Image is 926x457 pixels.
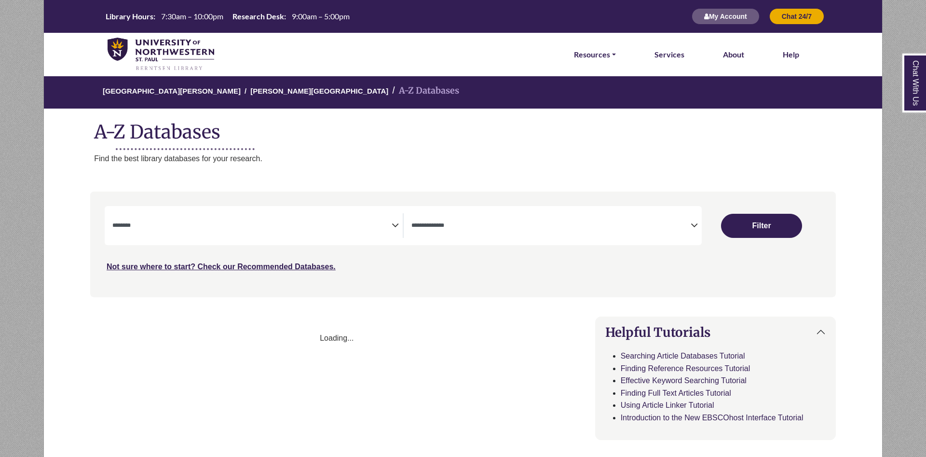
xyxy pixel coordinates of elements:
[161,12,223,21] span: 7:30am – 10:00pm
[574,48,616,61] a: Resources
[43,75,882,109] nav: breadcrumb
[90,192,836,297] nav: Search filters
[621,364,750,373] a: Finding Reference Resources Tutorial
[229,11,286,21] th: Research Desk:
[769,8,824,25] button: Chat 24/7
[103,85,241,95] a: [GEOGRAPHIC_DATA][PERSON_NAME]
[44,113,882,143] h1: A-Z Databases
[783,48,799,61] a: Help
[94,152,882,165] p: Find the best library databases for your research.
[654,48,684,61] a: Services
[621,414,803,422] a: Introduction to the New EBSCOhost Interface Tutorial
[721,214,802,238] button: Submit for Search Results
[388,84,459,98] li: A-Z Databases
[596,317,835,347] button: Helpful Tutorials
[292,12,350,21] span: 9:00am – 5:00pm
[102,11,354,22] a: Hours Today
[108,38,214,71] img: library_home
[112,222,392,230] textarea: Filter
[102,11,156,21] th: Library Hours:
[769,12,824,20] a: Chat 24/7
[621,389,731,397] a: Finding Full Text Articles Tutorial
[107,263,336,271] a: Not sure where to start? Check our Recommended Databases.
[692,12,760,20] a: My Account
[692,8,760,25] button: My Account
[621,352,745,360] a: Searching Article Databases Tutorial
[250,85,388,95] a: [PERSON_NAME][GEOGRAPHIC_DATA]
[102,11,354,20] table: Hours Today
[621,401,714,409] a: Using Article Linker Tutorial
[90,332,584,345] div: Loading...
[621,376,747,385] a: Effective Keyword Searching Tutorial
[723,48,744,61] a: About
[411,222,691,230] textarea: Filter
